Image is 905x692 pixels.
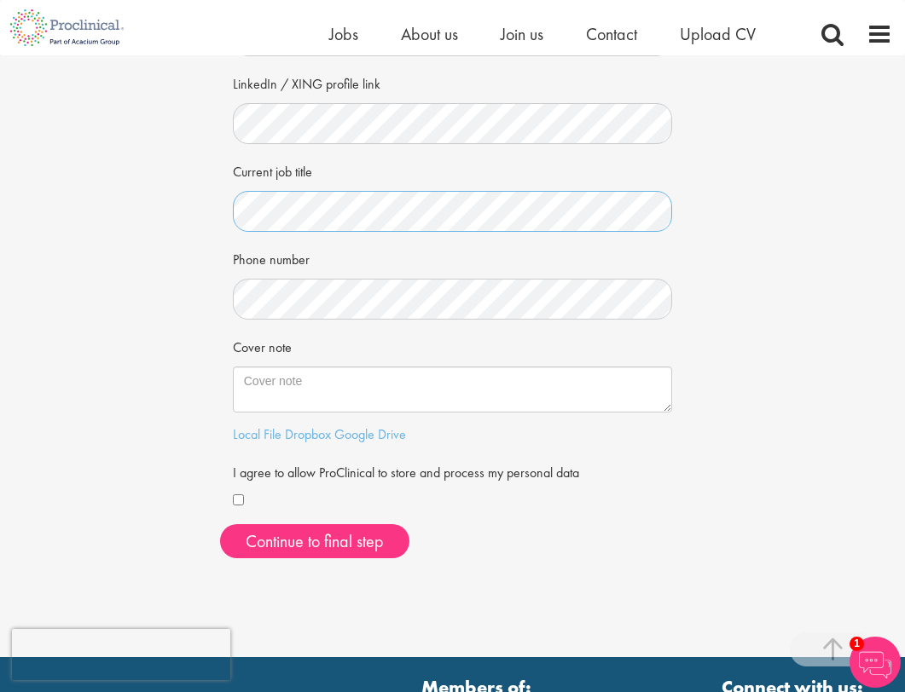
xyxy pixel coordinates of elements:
[334,425,406,443] a: Google Drive
[233,69,380,95] label: LinkedIn / XING profile link
[501,23,543,45] a: Join us
[680,23,756,45] a: Upload CV
[233,157,312,182] label: Current job title
[233,458,579,483] label: I agree to allow ProClinical to store and process my personal data
[233,425,281,443] a: Local File
[12,629,230,680] iframe: reCAPTCHA
[233,332,292,358] label: Cover note
[850,637,864,651] span: 1
[233,245,310,270] label: Phone number
[850,637,901,688] img: Chatbot
[285,425,331,443] a: Dropbox
[401,23,458,45] a: About us
[220,524,409,558] button: Continue to final step
[586,23,637,45] a: Contact
[329,23,358,45] a: Jobs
